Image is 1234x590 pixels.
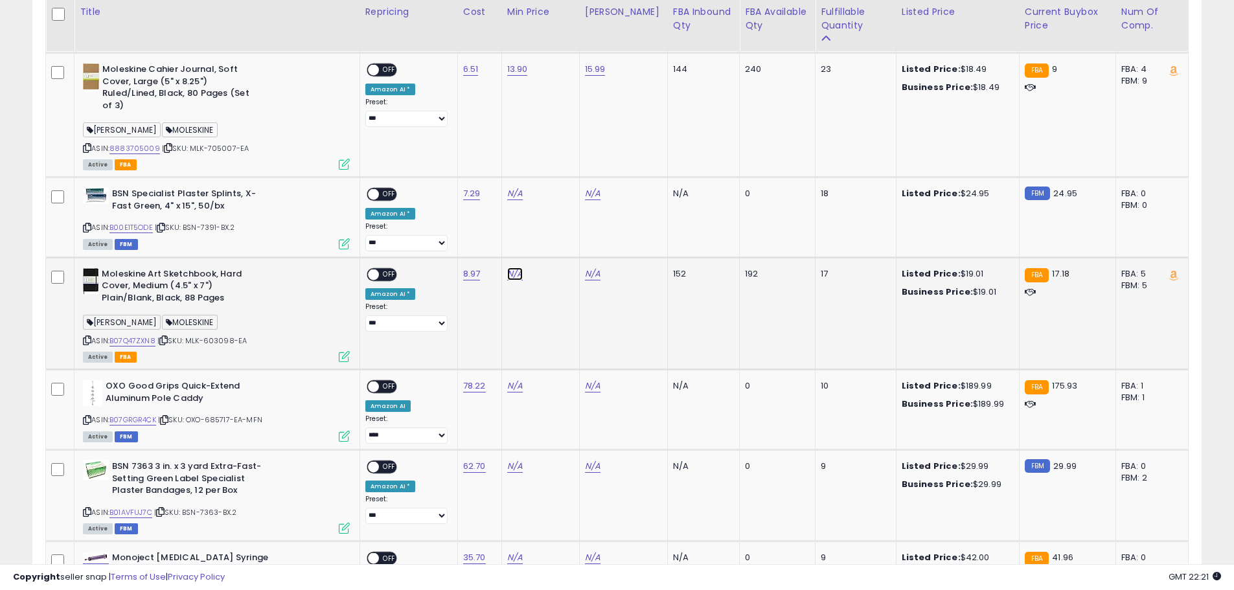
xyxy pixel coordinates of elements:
[365,481,416,492] div: Amazon AI *
[1053,460,1077,472] span: 29.99
[745,460,805,472] div: 0
[115,239,138,250] span: FBM
[83,460,109,480] img: 51i2rfMhQeL._SL40_.jpg
[365,222,448,251] div: Preset:
[1121,199,1178,211] div: FBM: 0
[1025,63,1049,78] small: FBA
[902,551,961,563] b: Listed Price:
[379,65,400,76] span: OFF
[902,460,1009,472] div: $29.99
[83,159,113,170] span: All listings currently available for purchase on Amazon
[83,523,113,534] span: All listings currently available for purchase on Amazon
[745,5,810,32] div: FBA Available Qty
[13,571,225,584] div: seller snap | |
[83,188,109,203] img: 51B+VnhKvQL._SL40_.jpg
[821,380,886,392] div: 10
[585,5,662,19] div: [PERSON_NAME]
[1025,459,1050,473] small: FBM
[80,5,354,19] div: Title
[112,460,269,500] b: BSN 7363 3 in. x 3 yard Extra-Fast-Setting Green Label Specialist Plaster Bandages, 12 per Box
[1121,472,1178,484] div: FBM: 2
[83,188,350,248] div: ASIN:
[507,460,523,473] a: N/A
[1052,267,1069,280] span: 17.18
[821,188,886,199] div: 18
[1121,268,1178,280] div: FBA: 5
[365,84,416,95] div: Amazon AI *
[83,63,99,89] img: 3148g+ZWX3L._SL40_.jpg
[1121,280,1178,291] div: FBM: 5
[745,268,805,280] div: 192
[115,352,137,363] span: FBA
[821,63,886,75] div: 23
[157,335,247,346] span: | SKU: MLK-603098-EA
[1052,380,1077,392] span: 175.93
[507,63,528,76] a: 13.90
[821,5,891,32] div: Fulfillable Quantity
[155,222,234,233] span: | SKU: BSN-7391-BX.2
[1121,380,1178,392] div: FBA: 1
[902,267,961,280] b: Listed Price:
[821,268,886,280] div: 17
[1121,5,1183,32] div: Num of Comp.
[902,187,961,199] b: Listed Price:
[365,288,416,300] div: Amazon AI *
[83,380,350,440] div: ASIN:
[162,143,249,153] span: | SKU: MLK-705007-EA
[463,267,481,280] a: 8.97
[507,380,523,392] a: N/A
[83,239,113,250] span: All listings currently available for purchase on Amazon
[111,571,166,583] a: Terms of Use
[507,187,523,200] a: N/A
[902,398,1009,410] div: $189.99
[585,63,606,76] a: 15.99
[1052,63,1057,75] span: 9
[83,122,161,137] span: [PERSON_NAME]
[83,431,113,442] span: All listings currently available for purchase on Amazon
[902,5,1014,19] div: Listed Price
[83,315,161,330] span: [PERSON_NAME]
[902,81,973,93] b: Business Price:
[109,143,160,154] a: 8883705009
[463,187,481,200] a: 7.29
[365,5,452,19] div: Repricing
[745,380,805,392] div: 0
[902,63,1009,75] div: $18.49
[379,269,400,280] span: OFF
[83,63,350,168] div: ASIN:
[379,189,400,200] span: OFF
[1169,571,1221,583] span: 2025-08-14 22:21 GMT
[585,551,600,564] a: N/A
[463,551,486,564] a: 35.70
[585,187,600,200] a: N/A
[106,380,263,407] b: OXO Good Grips Quick-Extend Aluminum Pole Caddy
[902,286,1009,298] div: $19.01
[463,460,486,473] a: 62.70
[365,400,411,412] div: Amazon AI
[1025,380,1049,394] small: FBA
[902,478,973,490] b: Business Price:
[109,507,152,518] a: B01AVFUJ7C
[463,380,486,392] a: 78.22
[673,380,729,392] div: N/A
[109,222,153,233] a: B00E1T5ODE
[365,414,448,444] div: Preset:
[115,431,138,442] span: FBM
[902,479,1009,490] div: $29.99
[673,188,729,199] div: N/A
[83,268,98,294] img: 31J-2sdPVUL._SL40_.jpg
[168,571,225,583] a: Privacy Policy
[1025,5,1110,32] div: Current Buybox Price
[1121,75,1178,87] div: FBM: 9
[365,495,448,524] div: Preset:
[902,380,1009,392] div: $189.99
[902,82,1009,93] div: $18.49
[1121,460,1178,472] div: FBA: 0
[463,5,496,19] div: Cost
[507,267,523,280] a: N/A
[115,523,138,534] span: FBM
[379,462,400,473] span: OFF
[83,380,102,406] img: 21Nm3Wv1YNL._SL40_.jpg
[902,188,1009,199] div: $24.95
[83,268,350,361] div: ASIN:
